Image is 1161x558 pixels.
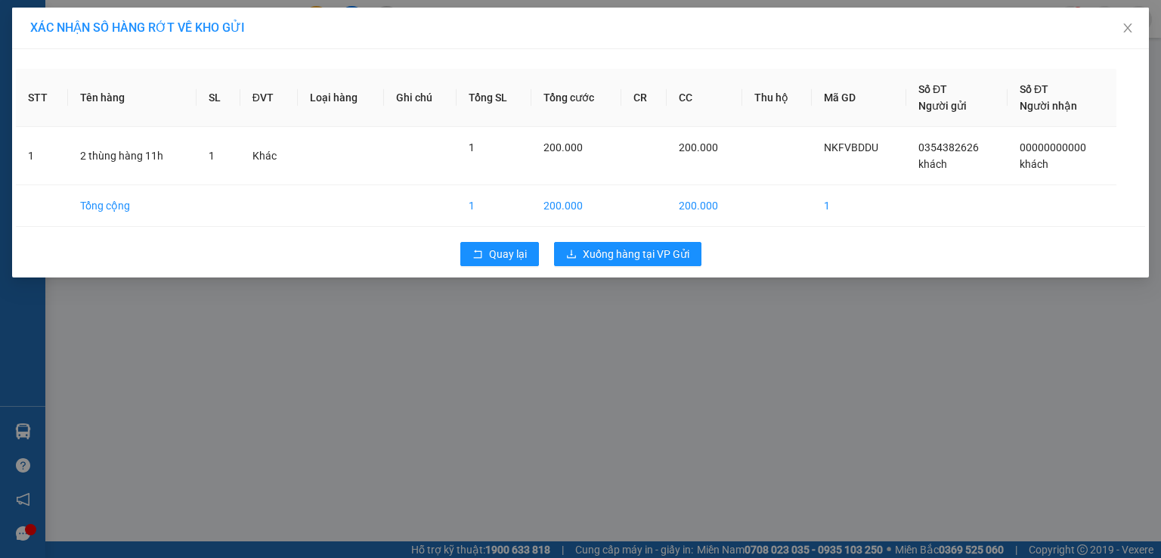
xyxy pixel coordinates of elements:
td: Khác [240,127,299,185]
td: 1 [812,185,906,227]
span: Người gửi [918,100,967,112]
span: 200.000 [679,141,718,153]
th: Thu hộ [742,69,812,127]
button: rollbackQuay lại [460,242,539,266]
th: Ghi chú [384,69,457,127]
span: khách [1020,158,1048,170]
td: Tổng cộng [68,185,197,227]
button: downloadXuống hàng tại VP Gửi [554,242,701,266]
span: Quay lại [489,246,527,262]
span: 200.000 [543,141,583,153]
button: Close [1107,8,1149,50]
th: CC [667,69,743,127]
span: rollback [472,249,483,261]
span: close [1122,22,1134,34]
span: 1 [209,150,215,162]
span: 0354382626 [918,141,979,153]
span: Người nhận [1020,100,1077,112]
span: download [566,249,577,261]
td: 200.000 [667,185,743,227]
th: Tổng cước [531,69,621,127]
th: Mã GD [812,69,906,127]
th: ĐVT [240,69,299,127]
span: 1 [469,141,475,153]
span: XÁC NHẬN SỐ HÀNG RỚT VỀ KHO GỬI [30,20,245,35]
span: NKFVBDDU [824,141,878,153]
td: 2 thùng hàng 11h [68,127,197,185]
span: khách [918,158,947,170]
span: 00000000000 [1020,141,1086,153]
span: Xuống hàng tại VP Gửi [583,246,689,262]
td: 200.000 [531,185,621,227]
span: Số ĐT [918,83,947,95]
th: Tổng SL [457,69,531,127]
th: Loại hàng [298,69,384,127]
th: SL [197,69,240,127]
td: 1 [16,127,68,185]
span: Số ĐT [1020,83,1048,95]
th: Tên hàng [68,69,197,127]
td: 1 [457,185,531,227]
th: CR [621,69,667,127]
th: STT [16,69,68,127]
